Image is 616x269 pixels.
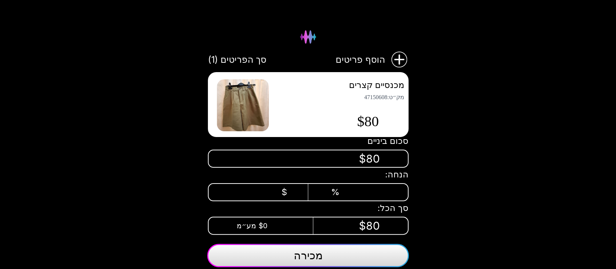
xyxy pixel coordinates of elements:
[294,249,323,262] span: מכירה
[207,244,409,267] button: מכירה
[217,79,269,131] img: מכנסיים קצרים
[278,94,404,101] span: מק״ט : 47150608
[336,53,385,66] span: הוסף פריטים
[390,50,409,69] img: הוסף פריטים
[359,219,380,232] span: $80
[336,50,409,69] button: הוסף פריטיםהוסף פריטים
[367,136,409,146] span: סכום ביניים
[359,152,380,165] span: $80
[208,53,266,66] span: סך הפריטים (1)
[349,80,404,90] span: מכנסיים קצרים
[331,187,340,197] span: %
[385,169,409,180] span: הנחה:
[377,203,409,213] span: סך הכל:
[357,113,379,130] span: $80
[281,187,287,197] span: $
[237,221,267,230] span: $0 מע״מ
